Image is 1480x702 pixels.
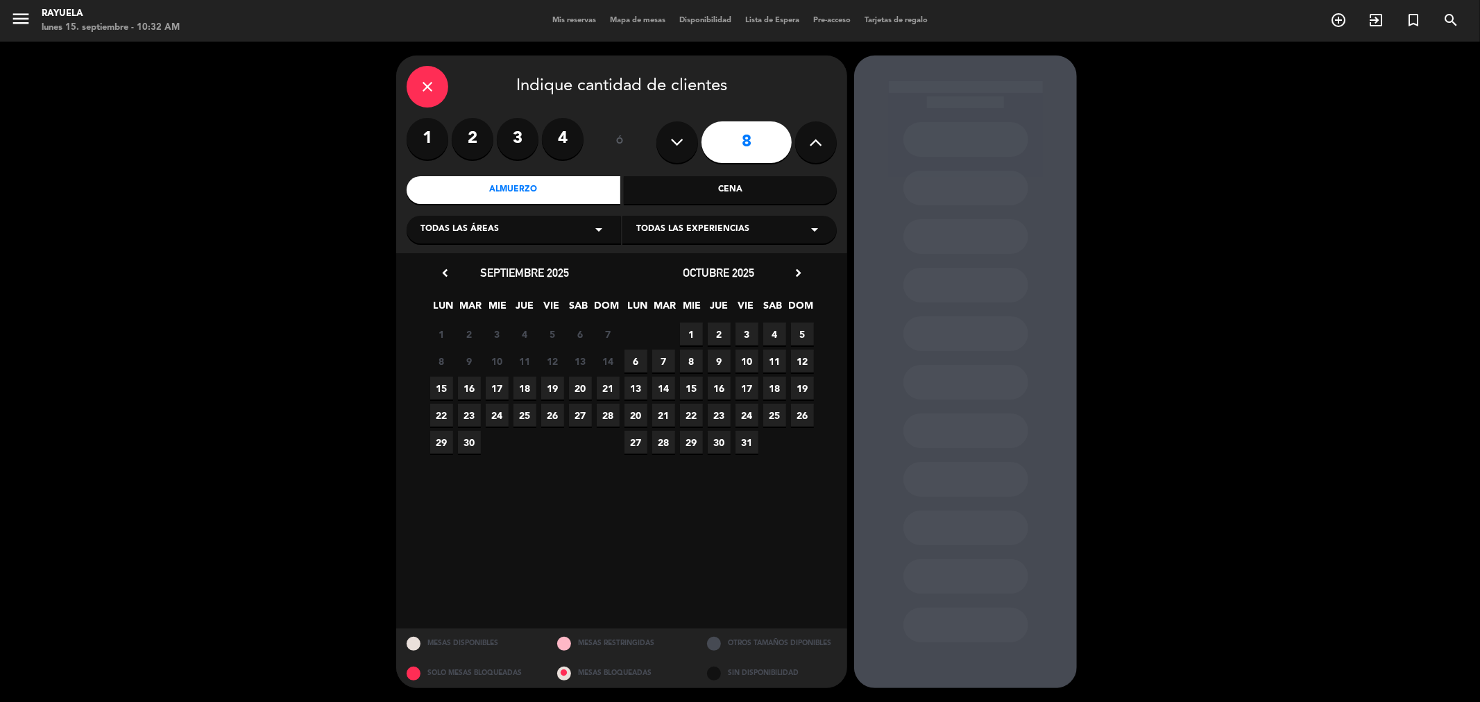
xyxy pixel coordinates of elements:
[513,298,536,320] span: JUE
[603,17,672,24] span: Mapa de mesas
[708,431,731,454] span: 30
[569,323,592,345] span: 6
[763,350,786,373] span: 11
[547,658,697,688] div: MESAS BLOQUEADAS
[513,350,536,373] span: 11
[708,350,731,373] span: 9
[791,266,806,280] i: chevron_right
[627,298,649,320] span: LUN
[680,350,703,373] span: 8
[624,377,647,400] span: 13
[636,223,749,237] span: Todas las experiencias
[735,298,758,320] span: VIE
[486,404,509,427] span: 24
[597,323,620,345] span: 7
[791,377,814,400] span: 19
[430,377,453,400] span: 15
[396,628,547,658] div: MESAS DISPONIBLES
[735,323,758,345] span: 3
[458,404,481,427] span: 23
[541,350,564,373] span: 12
[652,431,675,454] span: 28
[541,323,564,345] span: 5
[486,298,509,320] span: MIE
[10,8,31,29] i: menu
[762,298,785,320] span: SAB
[708,377,731,400] span: 16
[683,266,755,280] span: octubre 2025
[624,176,837,204] div: Cena
[430,431,453,454] span: 29
[735,404,758,427] span: 24
[597,350,620,373] span: 14
[763,377,786,400] span: 18
[624,404,647,427] span: 20
[680,431,703,454] span: 29
[42,21,180,35] div: lunes 15. septiembre - 10:32 AM
[541,377,564,400] span: 19
[545,17,603,24] span: Mis reservas
[763,323,786,345] span: 4
[697,658,847,688] div: SIN DISPONIBILIDAD
[791,323,814,345] span: 5
[595,298,618,320] span: DOM
[652,350,675,373] span: 7
[486,323,509,345] span: 3
[459,298,482,320] span: MAR
[791,350,814,373] span: 12
[513,404,536,427] span: 25
[497,118,538,160] label: 3
[438,266,452,280] i: chevron_left
[430,323,453,345] span: 1
[681,298,704,320] span: MIE
[458,350,481,373] span: 9
[806,221,823,238] i: arrow_drop_down
[652,404,675,427] span: 21
[430,404,453,427] span: 22
[708,298,731,320] span: JUE
[458,431,481,454] span: 30
[680,377,703,400] span: 15
[569,404,592,427] span: 27
[1330,12,1347,28] i: add_circle_outline
[541,404,564,427] span: 26
[652,377,675,400] span: 14
[419,78,436,95] i: close
[708,404,731,427] span: 23
[697,628,847,658] div: OTROS TAMAÑOS DIPONIBLES
[735,350,758,373] span: 10
[1405,12,1422,28] i: turned_in_not
[569,377,592,400] span: 20
[789,298,812,320] span: DOM
[654,298,677,320] span: MAR
[480,266,569,280] span: septiembre 2025
[407,118,448,160] label: 1
[569,350,592,373] span: 13
[486,377,509,400] span: 17
[738,17,806,24] span: Lista de Espera
[513,377,536,400] span: 18
[458,377,481,400] span: 16
[735,377,758,400] span: 17
[680,404,703,427] span: 22
[452,118,493,160] label: 2
[432,298,455,320] span: LUN
[430,350,453,373] span: 8
[735,431,758,454] span: 31
[1368,12,1384,28] i: exit_to_app
[791,404,814,427] span: 26
[42,7,180,21] div: Rayuela
[680,323,703,345] span: 1
[597,118,643,166] div: ó
[486,350,509,373] span: 10
[542,118,584,160] label: 4
[10,8,31,34] button: menu
[396,658,547,688] div: SOLO MESAS BLOQUEADAS
[708,323,731,345] span: 2
[420,223,499,237] span: Todas las áreas
[624,431,647,454] span: 27
[590,221,607,238] i: arrow_drop_down
[568,298,590,320] span: SAB
[597,377,620,400] span: 21
[547,628,697,658] div: MESAS RESTRINGIDAS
